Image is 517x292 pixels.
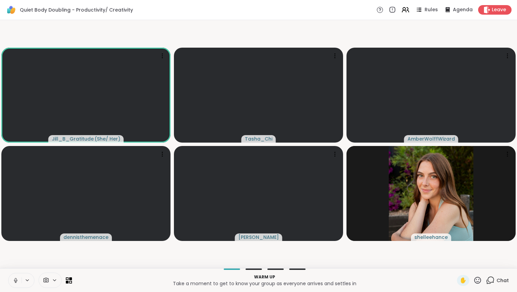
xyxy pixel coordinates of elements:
[389,146,473,241] img: shelleehance
[76,274,453,280] p: Warm up
[52,135,94,142] span: Jill_B_Gratitude
[63,234,108,241] span: dennisthemenace
[245,135,272,142] span: Tasha_Chi
[5,4,17,16] img: ShareWell Logomark
[76,280,453,287] p: Take a moment to get to know your group as everyone arrives and settles in
[414,234,448,241] span: shelleehance
[20,6,133,13] span: Quiet Body Doubling - Productivity/ Creativity
[453,6,473,13] span: Agenda
[497,277,509,284] span: Chat
[425,6,438,13] span: Rules
[460,276,467,285] span: ✋
[238,234,279,241] span: [PERSON_NAME]
[94,135,120,142] span: ( She/ Her )
[408,135,455,142] span: AmberWolffWizard
[492,6,506,13] span: Leave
